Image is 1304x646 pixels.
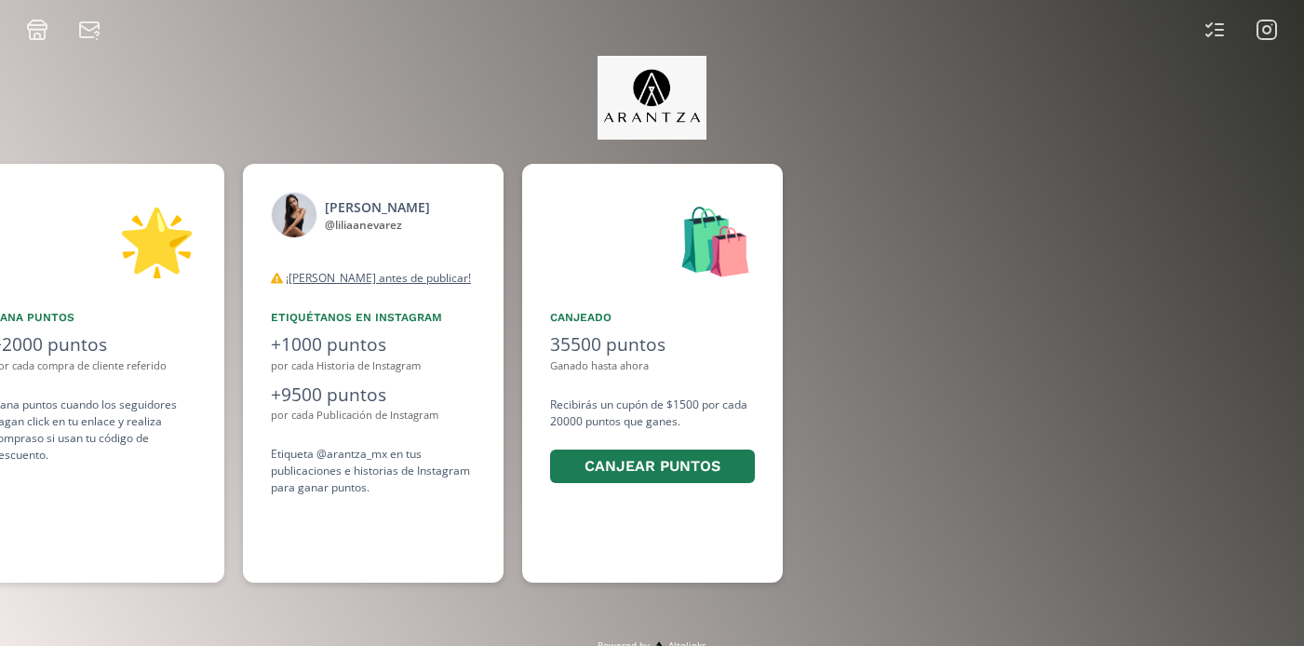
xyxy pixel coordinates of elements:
[271,192,317,238] img: 472866662_2015896602243155_15014156077129679_n.jpg
[286,270,471,286] u: ¡[PERSON_NAME] antes de publicar!
[271,358,476,374] div: por cada Historia de Instagram
[550,358,755,374] div: Ganado hasta ahora
[550,309,755,326] div: Canjeado
[271,446,476,496] div: Etiqueta @arantza_mx en tus publicaciones e historias de Instagram para ganar puntos.
[550,450,755,484] button: Canjear puntos
[550,397,755,487] div: Recibirás un cupón de $1500 por cada 20000 puntos que ganes.
[550,192,755,287] div: 🛍️
[550,331,755,358] div: 35500 puntos
[598,56,706,140] img: jpq5Bx5xx2a5
[271,408,476,424] div: por cada Publicación de Instagram
[271,309,476,326] div: Etiquétanos en Instagram
[271,331,476,358] div: +1000 puntos
[271,382,476,409] div: +9500 puntos
[325,197,430,217] div: [PERSON_NAME]
[325,217,430,234] div: @ liliaanevarez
